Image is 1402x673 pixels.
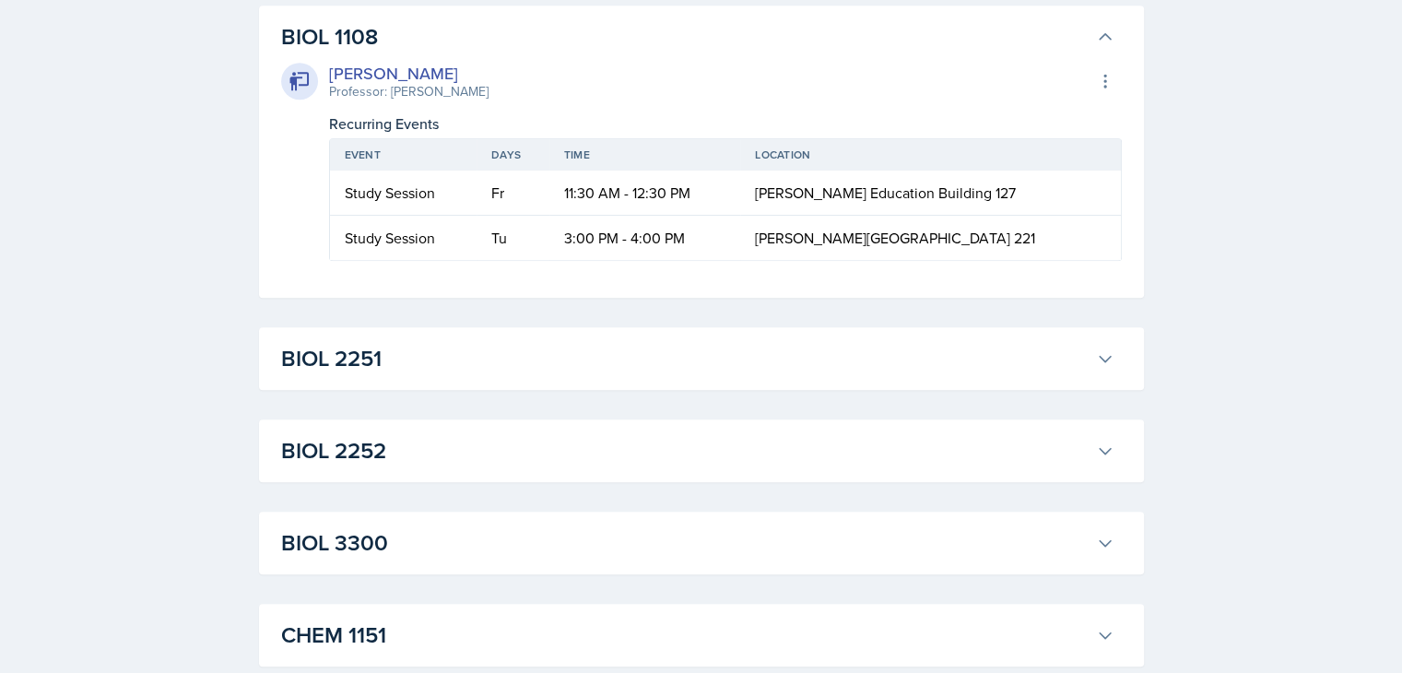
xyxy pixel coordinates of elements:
td: 3:00 PM - 4:00 PM [549,216,740,260]
div: Recurring Events [329,112,1122,135]
div: Professor: [PERSON_NAME] [329,82,489,101]
h3: BIOL 2252 [281,434,1089,467]
th: Location [740,139,1120,171]
h3: BIOL 1108 [281,20,1089,53]
div: [PERSON_NAME] [329,61,489,86]
h3: BIOL 3300 [281,526,1089,560]
h3: CHEM 1151 [281,619,1089,652]
button: CHEM 1151 [277,615,1118,655]
button: BIOL 3300 [277,523,1118,563]
div: Study Session [345,182,463,204]
h3: BIOL 2251 [281,342,1089,375]
td: 11:30 AM - 12:30 PM [549,171,740,216]
span: [PERSON_NAME][GEOGRAPHIC_DATA] 221 [755,228,1035,248]
button: BIOL 2252 [277,431,1118,471]
th: Event [330,139,477,171]
th: Days [477,139,549,171]
button: BIOL 2251 [277,338,1118,379]
th: Time [549,139,740,171]
button: BIOL 1108 [277,17,1118,57]
span: [PERSON_NAME] Education Building 127 [755,183,1016,203]
div: Study Session [345,227,463,249]
td: Fr [477,171,549,216]
td: Tu [477,216,549,260]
